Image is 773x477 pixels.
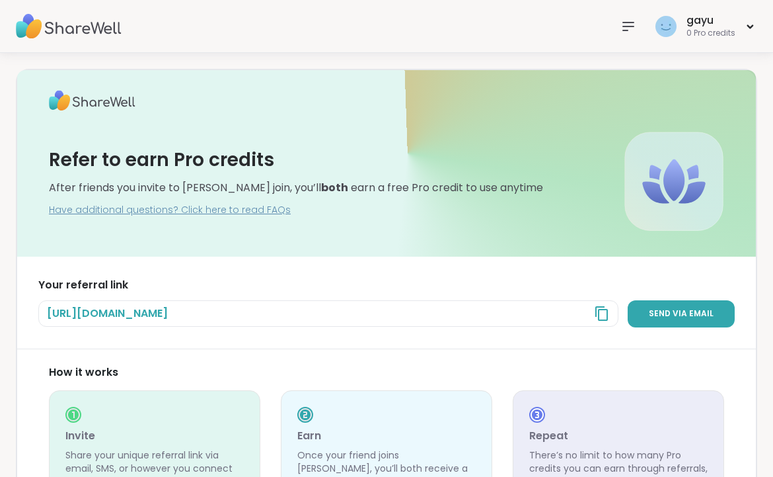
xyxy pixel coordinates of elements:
[38,278,735,292] h3: Your referral link
[65,428,244,444] h3: Invite
[628,300,735,327] a: Send via email
[649,308,714,320] span: Send via email
[655,16,677,37] img: gayu
[49,365,724,380] div: How it works
[529,428,708,444] h3: Repeat
[49,181,543,195] div: After friends you invite to [PERSON_NAME] join, you’ll earn a free Pro credit to use anytime
[321,180,348,195] b: both
[297,428,476,444] h3: Earn
[47,306,168,321] span: [URL][DOMAIN_NAME]
[49,204,291,217] a: Have additional questions? Click here to read FAQs
[686,28,735,39] div: 0 Pro credits
[49,86,135,115] img: ShareWell Logo
[49,147,274,173] h3: Refer to earn Pro credits
[16,3,122,50] img: ShareWell Nav Logo
[686,13,735,28] div: gayu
